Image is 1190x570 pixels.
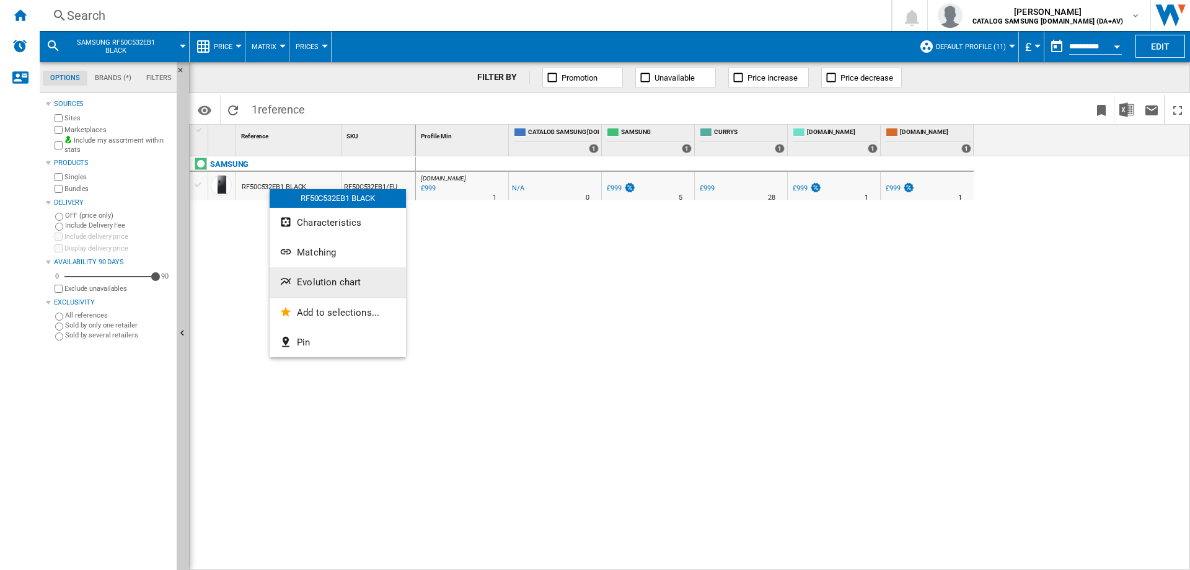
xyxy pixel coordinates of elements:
[297,247,336,258] span: Matching
[297,337,310,348] span: Pin
[270,267,406,297] button: Evolution chart
[270,298,406,327] button: Add to selections...
[270,327,406,357] button: Pin...
[297,307,379,318] span: Add to selections...
[270,189,406,208] div: RF50C532EB1 BLACK
[270,208,406,238] button: Characteristics
[270,238,406,267] button: Matching
[297,277,361,288] span: Evolution chart
[297,217,361,228] span: Characteristics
